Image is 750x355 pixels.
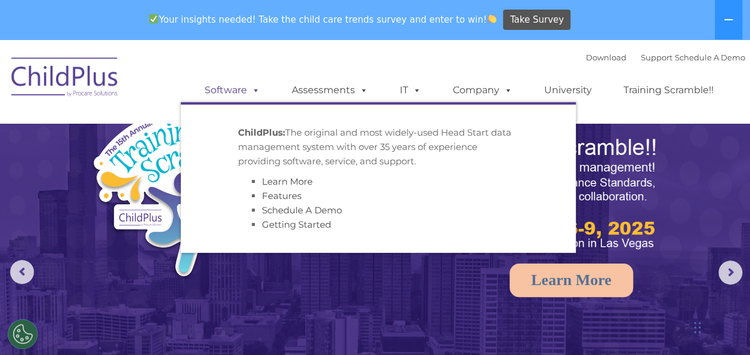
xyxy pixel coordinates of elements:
p: The original and most widely-used Head Start data management system with over 35 years of experie... [238,126,518,169]
a: Take Survey [503,10,570,30]
span: Your insights needed! Take the child care trends survey and enter to win! [144,8,502,31]
img: ChildPlus by Procare Solutions [5,49,125,109]
a: Learn More [262,176,313,187]
a: Assessments [280,78,380,102]
span: Take Survey [510,10,564,30]
strong: ChildPlus: [238,127,285,138]
a: Learn More [510,264,633,297]
span: Last name [166,79,202,88]
a: Software [193,78,272,102]
a: Getting Started [262,219,331,230]
div: Drag [694,310,701,345]
iframe: Chat Widget [555,226,750,355]
span: Phone number [166,128,217,137]
a: Training Scramble!! [612,78,726,102]
a: Support [641,53,672,62]
a: Schedule A Demo [262,204,342,216]
a: Schedule A Demo [675,53,745,62]
a: Company [441,78,524,102]
img: ✅ [149,14,158,23]
img: 👏 [487,14,496,23]
a: University [532,78,604,102]
a: IT [388,78,433,102]
a: Download [586,53,626,62]
button: Cookies Settings [8,319,38,349]
a: Features [262,190,301,201]
font: | [586,53,745,62]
